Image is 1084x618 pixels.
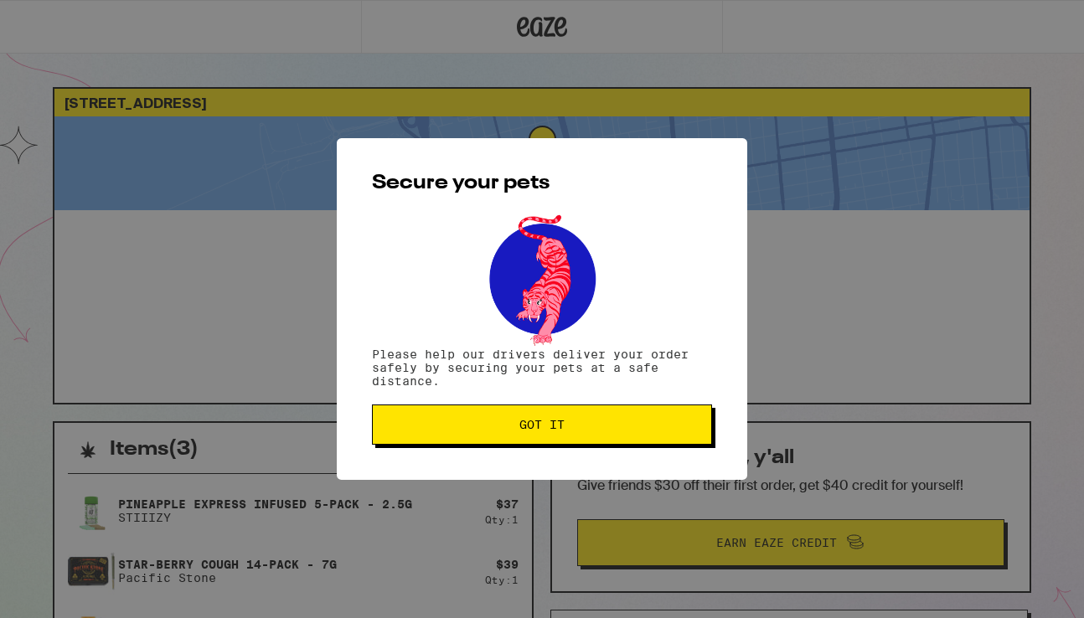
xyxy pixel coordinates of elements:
img: pets [473,210,611,348]
h2: Secure your pets [372,173,712,193]
button: Got it [372,404,712,445]
span: Got it [519,419,565,430]
span: Hi. Need any help? [10,12,121,25]
p: Please help our drivers deliver your order safely by securing your pets at a safe distance. [372,348,712,388]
